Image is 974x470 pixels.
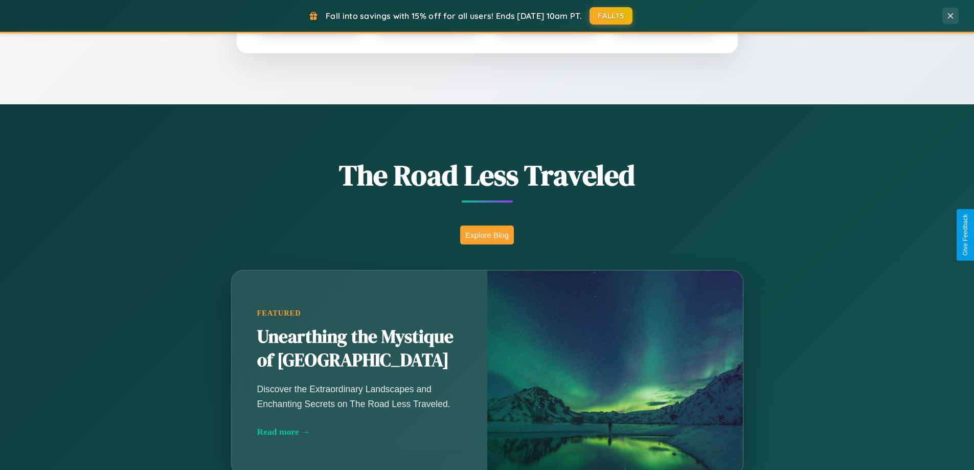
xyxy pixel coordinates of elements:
h2: Unearthing the Mystique of [GEOGRAPHIC_DATA] [257,325,462,372]
h1: The Road Less Traveled [180,155,794,195]
div: Give Feedback [962,214,969,256]
div: Read more → [257,427,462,437]
span: Fall into savings with 15% off for all users! Ends [DATE] 10am PT. [326,11,582,21]
button: Explore Blog [460,226,514,244]
div: Featured [257,309,462,318]
p: Discover the Extraordinary Landscapes and Enchanting Secrets on The Road Less Traveled. [257,382,462,411]
button: FALL15 [590,7,632,25]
